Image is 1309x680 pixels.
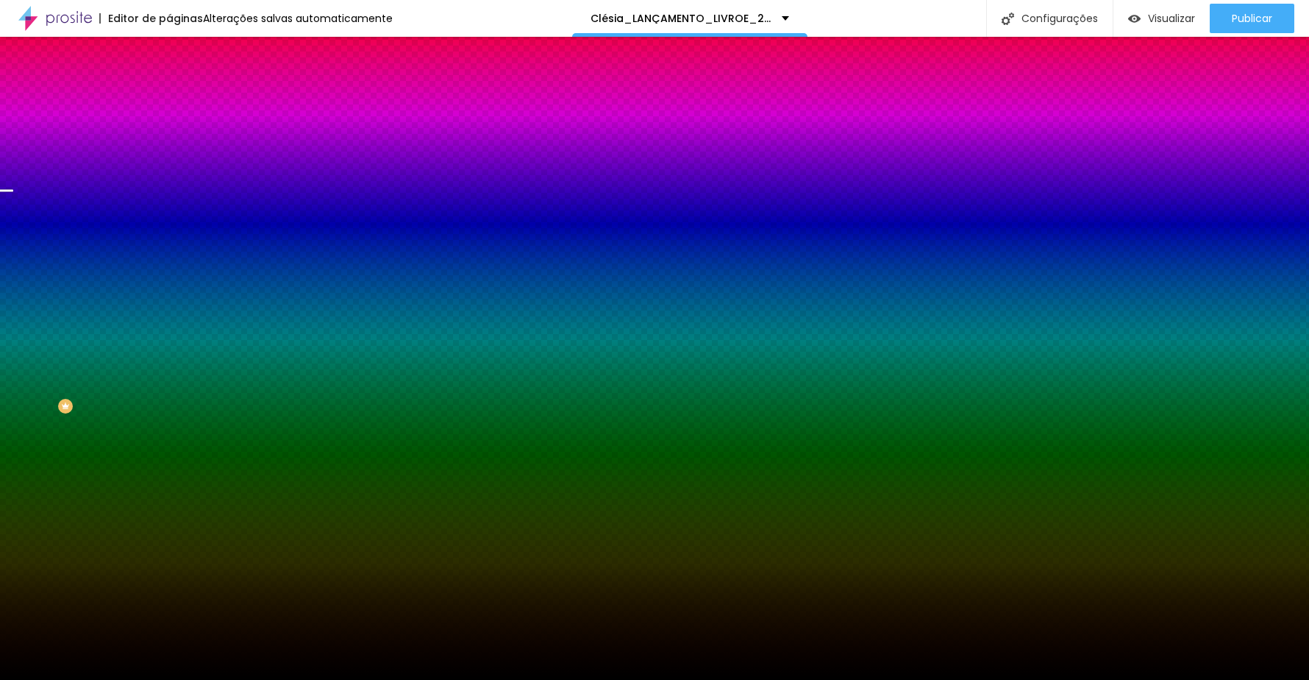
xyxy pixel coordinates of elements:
font: Clésia_LANÇAMENTO_LIVROE_2025 [591,11,784,26]
img: view-1.svg [1128,13,1141,25]
font: Configurações [1021,11,1098,26]
font: Editor de páginas [108,11,203,26]
font: Alterações salvas automaticamente [203,11,393,26]
img: Ícone [1002,13,1014,25]
font: Publicar [1232,11,1272,26]
font: Visualizar [1148,11,1195,26]
button: Visualizar [1113,4,1210,33]
button: Publicar [1210,4,1294,33]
